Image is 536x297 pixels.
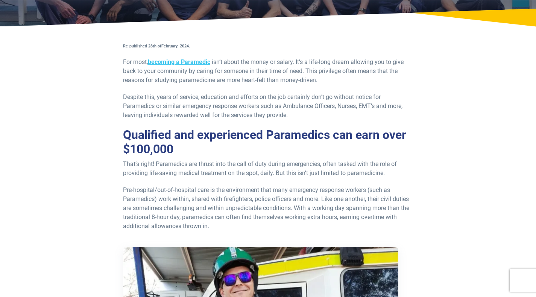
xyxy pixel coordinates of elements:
b: February [161,44,178,49]
p: Pre-hospital/out-of-hospital care is the environment that many emergency response workers (such a... [123,186,413,231]
strong: Re-published 28th of , 2024. [123,44,190,49]
p: That’s right! Paramedics are thrust into the call of duty during emergencies, often tasked with t... [123,160,413,178]
h2: Qualified and experienced Paramedics can earn over $100,000 [123,128,413,157]
p: Despite this, years of service, education and efforts on the job certainly don’t go without notic... [123,93,413,120]
p: For most, isn’t about the money or salary. It’s a life-long dream allowing you to give back to yo... [123,58,413,85]
a: becoming a Paramedic [148,58,210,65]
